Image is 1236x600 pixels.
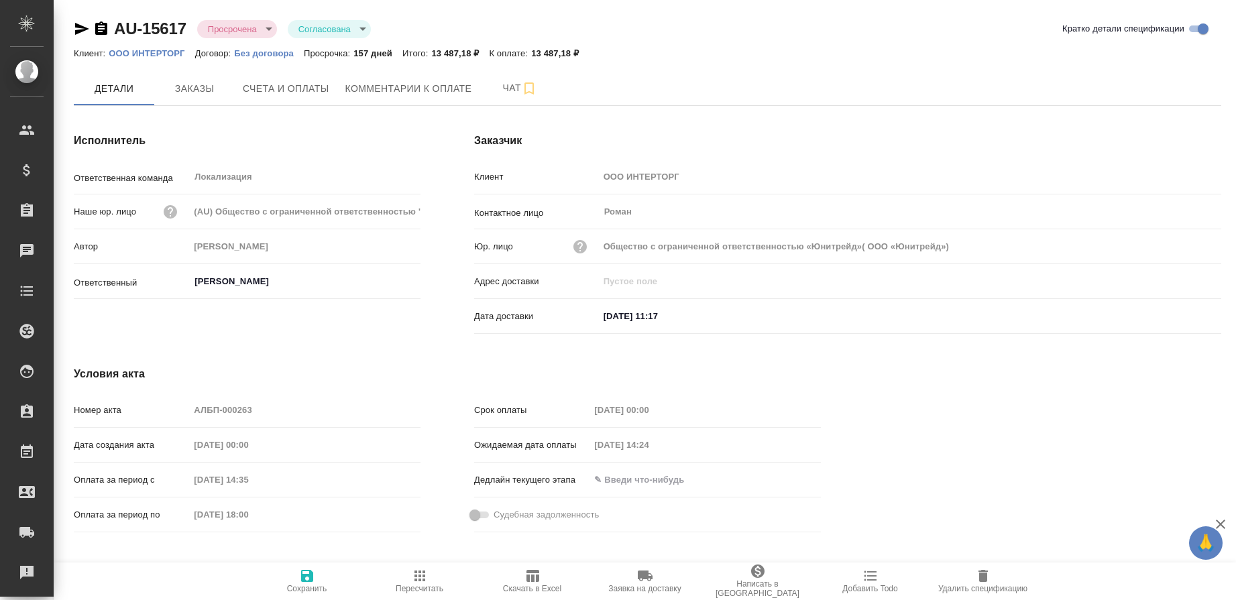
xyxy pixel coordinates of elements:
[474,275,599,288] p: Адрес доставки
[189,470,306,489] input: Пустое поле
[189,202,420,221] input: Пустое поле
[195,48,235,58] p: Договор:
[589,470,707,489] input: ✎ Введи что-нибудь
[74,48,109,58] p: Клиент:
[488,80,552,97] span: Чат
[74,473,189,487] p: Оплата за период с
[189,435,306,455] input: Пустое поле
[109,47,194,58] a: ООО ИНТЕРТОРГ
[1189,526,1223,560] button: 🙏
[114,19,186,38] a: AU-15617
[74,366,821,382] h4: Условия акта
[599,272,1221,291] input: Пустое поле
[474,404,589,417] p: Срок оплаты
[474,133,1221,149] h4: Заказчик
[243,80,329,97] span: Счета и оплаты
[189,400,420,420] input: Пустое поле
[93,21,109,37] button: Скопировать ссылку
[1062,22,1184,36] span: Кратко детали спецификации
[431,48,489,58] p: 13 487,18 ₽
[1194,529,1217,557] span: 🙏
[197,20,277,38] div: Просрочена
[413,280,416,283] button: Open
[288,20,371,38] div: Просрочена
[474,170,599,184] p: Клиент
[345,80,472,97] span: Комментарии к оплате
[304,48,353,58] p: Просрочка:
[74,205,136,219] p: Наше юр. лицо
[474,473,589,487] p: Дедлайн текущего этапа
[189,237,420,256] input: Пустое поле
[353,48,402,58] p: 157 дней
[521,80,537,97] svg: Подписаться
[234,48,304,58] p: Без договора
[234,47,304,58] a: Без договора
[474,240,513,253] p: Юр. лицо
[599,237,1221,256] input: Пустое поле
[109,48,194,58] p: ООО ИНТЕРТОРГ
[489,48,531,58] p: К оплате:
[74,404,189,417] p: Номер акта
[402,48,431,58] p: Итого:
[162,80,227,97] span: Заказы
[189,505,306,524] input: Пустое поле
[474,206,599,220] p: Контактное лицо
[531,48,589,58] p: 13 487,18 ₽
[74,438,189,452] p: Дата создания акта
[599,306,716,326] input: ✎ Введи что-нибудь
[74,276,189,290] p: Ответственный
[294,23,355,35] button: Согласована
[589,400,707,420] input: Пустое поле
[494,508,599,522] span: Судебная задолженность
[204,23,261,35] button: Просрочена
[74,172,189,185] p: Ответственная команда
[474,310,599,323] p: Дата доставки
[82,80,146,97] span: Детали
[589,435,707,455] input: Пустое поле
[74,240,189,253] p: Автор
[74,21,90,37] button: Скопировать ссылку для ЯМессенджера
[74,133,420,149] h4: Исполнитель
[599,167,1221,186] input: Пустое поле
[74,508,189,522] p: Оплата за период по
[474,438,589,452] p: Ожидаемая дата оплаты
